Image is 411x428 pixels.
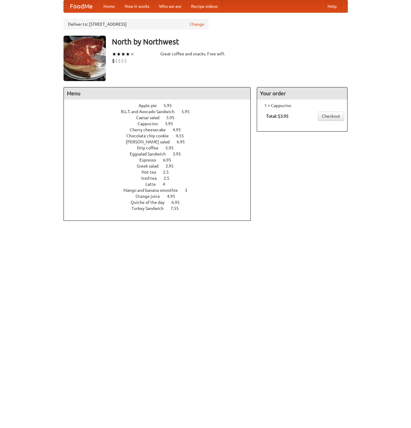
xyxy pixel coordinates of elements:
[185,188,193,193] span: 3
[64,87,251,100] h4: Menu
[115,57,118,64] li: $
[171,200,186,205] span: 6.95
[173,152,187,156] span: 3.95
[131,200,171,205] span: Quiche of the day
[167,194,181,199] span: 4.95
[163,182,171,187] span: 4
[260,103,344,109] li: 1 × Cappucino
[64,0,99,12] a: FoodMe
[186,0,223,12] a: Recipe videos
[123,188,184,193] span: Mango and banana smoothie
[138,121,164,126] span: Cappucino
[130,127,192,132] a: Cherry cheesecake 4.95
[154,0,186,12] a: Who we are
[123,188,198,193] a: Mango and banana smoothie 3
[126,139,196,144] a: [PERSON_NAME] salad 6.95
[165,121,179,126] span: 3.95
[131,200,191,205] a: Quiche of the day 6.95
[137,164,165,168] span: Greek salad
[137,164,185,168] a: Greek salad 3.95
[164,176,175,181] span: 2.5
[173,127,187,132] span: 4.95
[126,51,130,57] li: ★
[64,36,106,81] img: angular.jpg
[139,103,163,108] span: Apple pie
[190,21,204,27] a: Change
[121,57,124,64] li: $
[135,194,186,199] a: Orange juice 4.95
[145,182,162,187] span: Latte
[136,115,186,120] a: Caesar salad 5.95
[126,139,176,144] span: [PERSON_NAME] salad
[112,51,116,57] li: ★
[165,145,180,150] span: 5.95
[121,109,181,114] span: B.L.T. and Avocado Sandwich
[165,164,180,168] span: 3.95
[323,0,341,12] a: Help
[257,87,347,100] h4: Your order
[177,139,191,144] span: 6.95
[139,103,183,108] a: Apple pie 5.95
[126,133,195,138] a: Chocolate chip cookie 4.55
[166,115,181,120] span: 5.95
[318,112,344,121] a: Checkout
[118,57,121,64] li: $
[130,152,172,156] span: Eggsalad Sandwich
[266,114,289,119] b: Total: $3.95
[181,109,196,114] span: 5.95
[142,170,180,175] a: Hot tea 2.5
[130,51,135,57] li: ★
[130,152,192,156] a: Eggsalad Sandwich 3.95
[112,36,348,48] h3: North by Northwest
[163,170,175,175] span: 2.5
[126,133,175,138] span: Chocolate chip cookie
[139,158,182,162] a: Espresso 6.95
[137,145,165,150] span: Drip coffee
[64,19,209,30] div: Deliver to: [STREET_ADDRESS]
[120,0,154,12] a: How it works
[130,127,172,132] span: Cherry cheesecake
[141,176,163,181] span: Iced tea
[137,145,185,150] a: Drip coffee 5.95
[163,158,177,162] span: 6.95
[141,176,181,181] a: Iced tea 2.5
[132,206,170,211] span: Turkey Sandwich
[138,121,184,126] a: Cappucino 3.95
[132,206,190,211] a: Turkey Sandwich 7.55
[136,115,165,120] span: Caesar salad
[121,109,201,114] a: B.L.T. and Avocado Sandwich 5.95
[164,103,178,108] span: 5.95
[99,0,120,12] a: Home
[176,133,190,138] span: 4.55
[160,51,251,57] div: Great coffee and snacks. Free wifi.
[171,206,185,211] span: 7.55
[135,194,166,199] span: Orange juice
[124,57,127,64] li: $
[116,51,121,57] li: ★
[142,170,162,175] span: Hot tea
[139,158,162,162] span: Espresso
[145,182,176,187] a: Latte 4
[121,51,126,57] li: ★
[112,57,115,64] li: $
